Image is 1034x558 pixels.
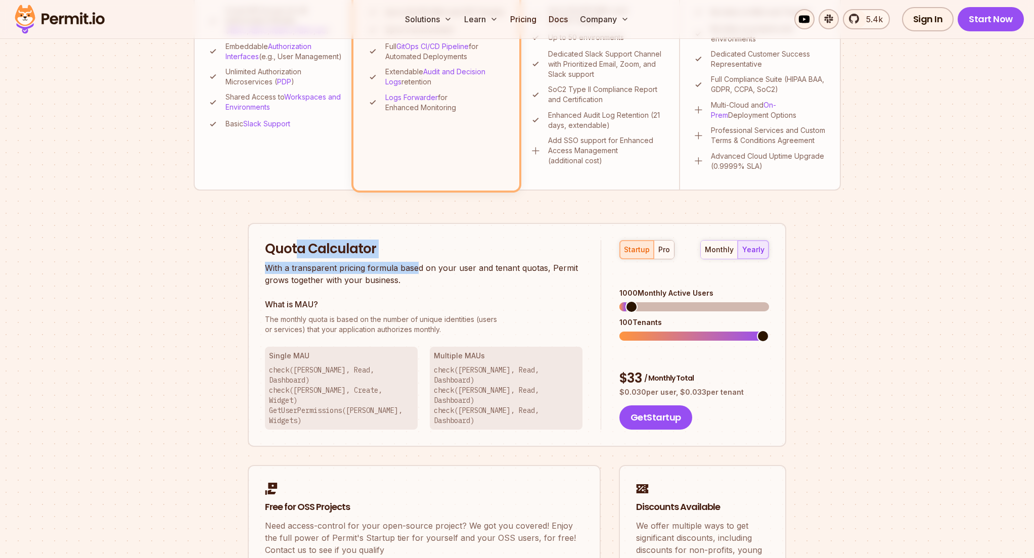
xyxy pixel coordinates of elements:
[226,41,343,62] p: Embeddable (e.g., User Management)
[705,245,734,255] div: monthly
[843,9,890,29] a: 5.4k
[269,351,414,361] h3: Single MAU
[265,298,582,310] h3: What is MAU?
[711,125,828,146] p: Professional Services and Custom Terms & Conditions Agreement
[226,119,290,129] p: Basic
[385,67,506,87] p: Extendable retention
[226,42,311,61] a: Authorization Interfaces
[277,77,291,86] a: PDP
[265,314,582,335] p: or services) that your application authorizes monthly.
[434,365,578,426] p: check([PERSON_NAME], Read, Dashboard) check([PERSON_NAME], Read, Dashboard) check([PERSON_NAME], ...
[401,9,456,29] button: Solutions
[385,41,506,62] p: Full for Automated Deployments
[545,9,572,29] a: Docs
[385,67,485,86] a: Audit and Decision Logs
[902,7,954,31] a: Sign In
[226,92,343,112] p: Shared Access to
[548,110,667,130] p: Enhanced Audit Log Retention (21 days, extendable)
[265,501,583,514] h2: Free for OSS Projects
[636,501,769,514] h2: Discounts Available
[711,49,828,69] p: Dedicated Customer Success Representative
[265,240,582,258] h2: Quota Calculator
[10,2,109,36] img: Permit logo
[860,13,883,25] span: 5.4k
[506,9,541,29] a: Pricing
[576,9,633,29] button: Company
[711,74,828,95] p: Full Compliance Suite (HIPAA BAA, GDPR, CCPA, SoC2)
[269,365,414,426] p: check([PERSON_NAME], Read, Dashboard) check([PERSON_NAME], Create, Widget) GetUserPermissions([PE...
[385,93,438,102] a: Logs Forwarder
[619,317,769,328] div: 100 Tenants
[385,92,506,113] p: for Enhanced Monitoring
[548,84,667,105] p: SoC2 Type II Compliance Report and Certification
[644,373,694,383] span: / Monthly Total
[711,100,828,120] p: Multi-Cloud and Deployment Options
[619,387,769,397] p: $ 0.030 per user, $ 0.033 per tenant
[226,67,343,87] p: Unlimited Authorization Microservices ( )
[265,314,582,324] span: The monthly quota is based on the number of unique identities (users
[711,101,776,119] a: On-Prem
[243,119,290,128] a: Slack Support
[548,135,667,166] p: Add SSO support for Enhanced Access Management (additional cost)
[619,405,692,430] button: GetStartup
[619,369,769,388] div: $ 33
[265,520,583,556] p: Need access-control for your open-source project? We got you covered! Enjoy the full power of Per...
[434,351,578,361] h3: Multiple MAUs
[396,42,469,51] a: GitOps CI/CD Pipeline
[619,288,769,298] div: 1000 Monthly Active Users
[958,7,1024,31] a: Start Now
[658,245,670,255] div: pro
[460,9,502,29] button: Learn
[711,151,828,171] p: Advanced Cloud Uptime Upgrade (0.9999% SLA)
[548,49,667,79] p: Dedicated Slack Support Channel with Prioritized Email, Zoom, and Slack support
[265,262,582,286] p: With a transparent pricing formula based on your user and tenant quotas, Permit grows together wi...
